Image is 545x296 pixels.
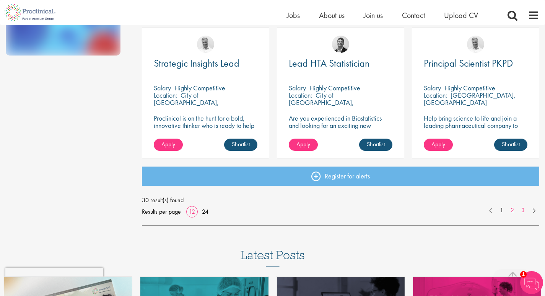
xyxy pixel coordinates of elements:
[424,83,441,92] span: Salary
[154,57,239,70] span: Strategic Insights Lead
[319,10,345,20] a: About us
[289,83,306,92] span: Salary
[496,206,507,215] a: 1
[289,91,312,100] span: Location:
[154,83,171,92] span: Salary
[154,139,183,151] a: Apply
[199,208,211,216] a: 24
[154,91,177,100] span: Location:
[296,140,310,148] span: Apply
[444,10,478,20] a: Upload CV
[289,139,318,151] a: Apply
[142,206,181,218] span: Results per page
[289,57,369,70] span: Lead HTA Statistician
[520,271,543,294] img: Chatbot
[224,139,257,151] a: Shortlist
[520,271,527,278] span: 1
[289,59,392,68] a: Lead HTA Statistician
[424,91,447,100] span: Location:
[364,10,383,20] a: Join us
[289,114,392,144] p: Are you experienced in Biostatistics and looking for an exciting new challenge where you can assi...
[494,139,527,151] a: Shortlist
[174,83,225,92] p: Highly Competitive
[424,139,453,151] a: Apply
[142,167,539,186] a: Register for alerts
[402,10,425,20] a: Contact
[507,206,518,215] a: 2
[287,10,300,20] a: Jobs
[186,208,198,216] a: 12
[424,59,527,68] a: Principal Scientist PKPD
[517,206,529,215] a: 3
[424,114,527,151] p: Help bring science to life and join a leading pharmaceutical company to play a key role in delive...
[424,57,513,70] span: Principal Scientist PKPD
[154,91,219,114] p: City of [GEOGRAPHIC_DATA], [GEOGRAPHIC_DATA]
[142,195,539,206] span: 30 result(s) found
[309,83,360,92] p: Highly Competitive
[5,268,103,291] iframe: reCAPTCHA
[197,36,214,53] img: Joshua Bye
[154,59,257,68] a: Strategic Insights Lead
[444,83,495,92] p: Highly Competitive
[241,249,305,267] h3: Latest Posts
[289,91,354,114] p: City of [GEOGRAPHIC_DATA], [GEOGRAPHIC_DATA]
[154,114,257,151] p: Proclinical is on the hunt for a bold, innovative thinker who is ready to help push the boundarie...
[467,36,484,53] img: Joshua Bye
[431,140,445,148] span: Apply
[359,139,392,151] a: Shortlist
[424,91,516,107] p: [GEOGRAPHIC_DATA], [GEOGRAPHIC_DATA]
[161,140,175,148] span: Apply
[332,36,349,53] img: Tom Magenis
